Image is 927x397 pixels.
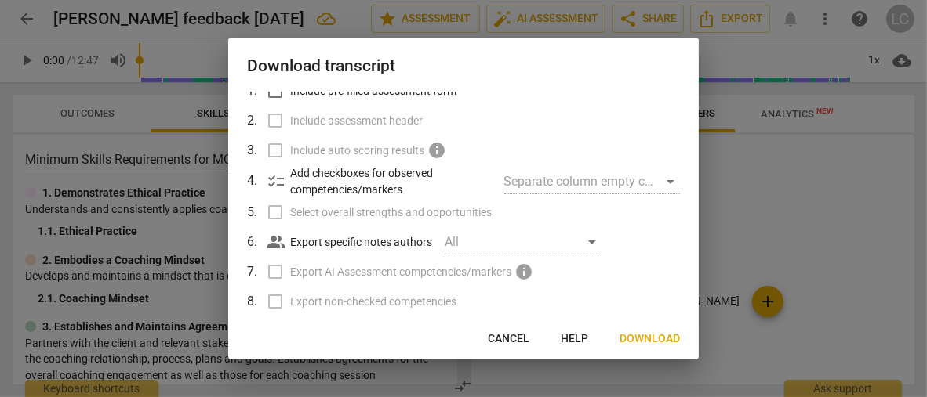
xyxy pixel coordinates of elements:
[290,204,492,221] span: Select overall strengths and opportunities
[290,113,423,129] span: Include assessment header
[290,234,432,251] p: Export specific notes authors
[247,106,267,135] td: 2 .
[561,331,588,347] span: Help
[247,165,267,197] td: 4 .
[548,325,601,353] button: Help
[290,294,456,310] span: Export non-checked competencies
[267,172,285,191] span: checklist
[290,165,492,197] p: Add checkboxes for observed competencies/markers
[504,169,680,194] div: Separate column empty checkboxes
[488,331,529,347] span: Cancel
[290,264,511,280] span: Export AI Assessment competencies/markers
[475,325,542,353] button: Cancel
[247,227,267,257] td: 6 .
[247,197,267,227] td: 5 .
[247,257,267,287] td: 7 .
[247,287,267,316] td: 8 .
[427,141,446,160] span: Upgrade to Teams/Academy plan to implement
[607,325,693,353] button: Download
[247,56,680,76] h2: Download transcript
[445,229,602,254] div: All
[267,233,285,251] span: people_alt
[290,83,456,99] span: Include pre-filled assessment form
[247,135,267,165] td: 3 .
[620,331,680,347] span: Download
[247,316,267,346] td: 9 .
[290,143,424,159] span: Include auto scoring results
[247,76,267,106] td: 1 .
[514,262,533,281] span: Purchase a subscription to enable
